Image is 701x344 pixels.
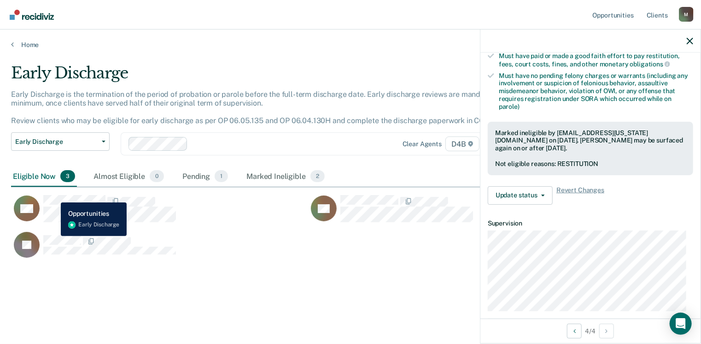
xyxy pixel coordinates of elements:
p: Early Discharge is the termination of the period of probation or parole before the full-term disc... [11,90,506,125]
div: Marked ineligible by [EMAIL_ADDRESS][US_STATE][DOMAIN_NAME] on [DATE]. [PERSON_NAME] may be surfa... [495,129,686,152]
img: Recidiviz [10,10,54,20]
span: D4B [445,136,479,151]
dt: Supervision [488,219,693,227]
div: 4 / 4 [480,319,701,343]
span: 3 [60,170,75,182]
div: Open Intercom Messenger [670,313,692,335]
div: CaseloadOpportunityCell-0362928 [308,195,605,231]
div: Almost Eligible [92,166,166,187]
div: Eligible Now [11,166,77,187]
button: Profile dropdown button [679,7,694,22]
div: CaseloadOpportunityCell-0769563 [11,195,308,231]
button: Next Opportunity [599,324,614,338]
div: Not eligible reasons: RESTITUTION [495,160,686,168]
div: Early Discharge [11,64,537,90]
span: Early Discharge [15,138,98,146]
div: Must have no pending felony charges or warrants (including any involvement or suspicion of feloni... [499,72,693,111]
span: 1 [215,170,228,182]
span: obligations [630,60,670,68]
a: Home [11,41,690,49]
span: parole) [499,103,520,110]
button: Update status [488,186,553,205]
div: CaseloadOpportunityCell-0435799 [11,231,308,268]
div: Marked Ineligible [245,166,327,187]
span: 2 [310,170,325,182]
span: Revert Changes [556,186,604,205]
div: Must have paid or made a good faith effort to pay restitution, fees, court costs, fines, and othe... [499,52,693,68]
div: Pending [181,166,230,187]
span: 0 [150,170,164,182]
div: M [679,7,694,22]
button: Previous Opportunity [567,324,582,338]
div: Clear agents [403,140,442,148]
